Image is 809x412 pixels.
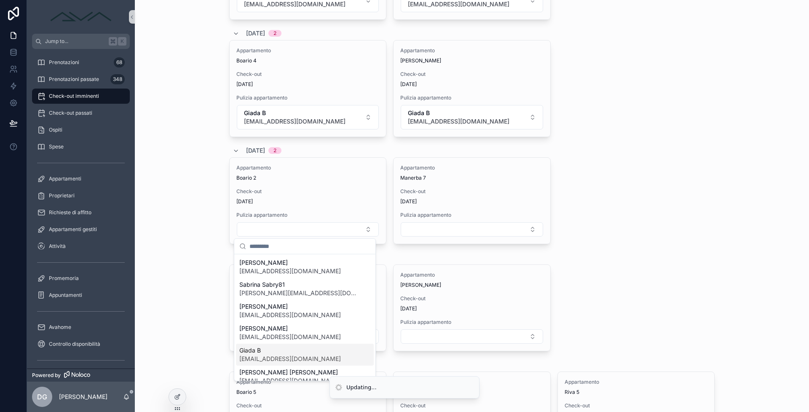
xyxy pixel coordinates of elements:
span: [PERSON_NAME] [400,282,543,288]
span: Pulizia appartamento [236,212,379,218]
button: Select Button [401,105,543,129]
span: Boario 4 [236,57,379,64]
span: [DATE] [246,146,265,155]
span: [EMAIL_ADDRESS][DOMAIN_NAME] [239,377,341,385]
span: Richieste di affitto [49,209,91,216]
span: Spese [49,143,64,150]
span: Proprietari [49,192,75,199]
span: Check-out imminenti [49,93,99,100]
span: [EMAIL_ADDRESS][DOMAIN_NAME] [239,311,341,319]
a: Appartamento[PERSON_NAME]Check-out[DATE]Pulizia appartamentoSelect Button [393,264,550,351]
span: Appuntamenti [49,292,82,299]
span: Powered by [32,372,61,379]
span: Check-out [400,188,543,195]
span: Attività [49,243,66,250]
button: Select Button [237,222,379,237]
a: Ospiti [32,122,130,137]
span: [EMAIL_ADDRESS][DOMAIN_NAME] [239,267,341,275]
span: [DATE] [236,81,379,88]
span: Pulizia appartamento [400,94,543,101]
span: Avahome [49,324,71,331]
span: Prenotazioni [49,59,79,66]
a: Appartamento[PERSON_NAME]Check-out[DATE]Pulizia appartamentoSelect Button [393,40,550,137]
button: Select Button [401,222,543,237]
span: [PERSON_NAME] [PERSON_NAME] [239,368,341,377]
span: [DATE] [400,305,543,312]
a: Spese [32,139,130,154]
span: [PERSON_NAME] [239,324,341,333]
span: [PERSON_NAME] [239,259,341,267]
span: Appartamento [400,47,543,54]
a: Prenotazioni passate348 [32,72,130,87]
span: Giada B [244,109,346,117]
span: Check-out [236,402,379,409]
span: Jump to... [45,38,105,45]
div: 348 [110,74,125,84]
span: [DATE] [246,29,265,38]
a: Richieste di affitto [32,205,130,220]
a: Appuntamenti [32,288,130,303]
span: Appartamento [400,164,543,171]
span: Pulizia appartamento [400,319,543,326]
span: Check-out [400,295,543,302]
a: Proprietari [32,188,130,203]
span: Appartamento [236,379,379,385]
span: [EMAIL_ADDRESS][DOMAIN_NAME] [239,355,341,363]
a: Controllo disponibilità [32,337,130,352]
a: Appartamenti [32,171,130,186]
div: Suggestions [234,254,375,381]
div: 2 [273,30,276,37]
span: Sabrina Sabry81 [239,280,360,289]
span: DG [37,392,47,402]
span: Check-out [236,188,379,195]
span: [EMAIL_ADDRESS][DOMAIN_NAME] [239,333,341,341]
span: Riva 5 [565,389,707,396]
a: Powered by [27,369,135,382]
a: AppartamentoBoario 2Check-out[DATE]Pulizia appartamentoSelect Button [229,157,386,244]
span: Ospiti [49,127,62,133]
span: Appartamento [400,272,543,278]
a: Appartamenti gestiti [32,222,130,237]
span: Pulizia appartamento [400,212,543,218]
span: [EMAIL_ADDRESS][DOMAIN_NAME] [244,117,346,126]
span: Giada B [239,346,341,355]
span: Pulizia appartamento [236,94,379,101]
span: Check-out [400,71,543,78]
a: Appartamento[PERSON_NAME]Check-out[DATE]Pulizia appartamentoSelect Button [229,264,386,351]
span: Promemoria [49,275,79,282]
span: Check-out [400,402,543,409]
span: Giada B [408,109,509,117]
span: Appartamento [236,47,379,54]
span: Boario 5 [236,389,379,396]
button: Select Button [237,105,379,129]
span: Check-out [565,402,707,409]
a: Promemoria [32,271,130,286]
button: Jump to...K [32,34,130,49]
span: Appartamento [236,164,379,171]
a: Check-out imminenti [32,89,130,104]
a: AppartamentoBoario 4Check-out[DATE]Pulizia appartamentoSelect Button [229,40,386,137]
span: [EMAIL_ADDRESS][DOMAIN_NAME] [408,117,509,126]
span: [PERSON_NAME] [239,302,341,311]
span: [DATE] [236,198,379,205]
span: Controllo disponibilità [49,341,100,347]
span: Prenotazioni passate [49,76,99,83]
a: Check-out passati [32,105,130,121]
a: Avahome [32,320,130,335]
img: App logo [47,10,115,24]
a: Attività [32,239,130,254]
span: Manerba 7 [400,175,543,181]
span: [PERSON_NAME] [400,57,543,64]
span: Check-out [236,71,379,78]
button: Select Button [401,329,543,344]
span: Appartamenti gestiti [49,226,97,233]
div: scrollable content [27,49,135,369]
div: Updating... [346,383,377,392]
div: 2 [273,147,276,154]
span: [DATE] [400,81,543,88]
span: [PERSON_NAME][EMAIL_ADDRESS][DOMAIN_NAME] [239,289,360,297]
span: Appartamenti [49,175,81,182]
a: Prenotazioni68 [32,55,130,70]
span: [DATE] [400,198,543,205]
span: Boario 2 [236,175,379,181]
